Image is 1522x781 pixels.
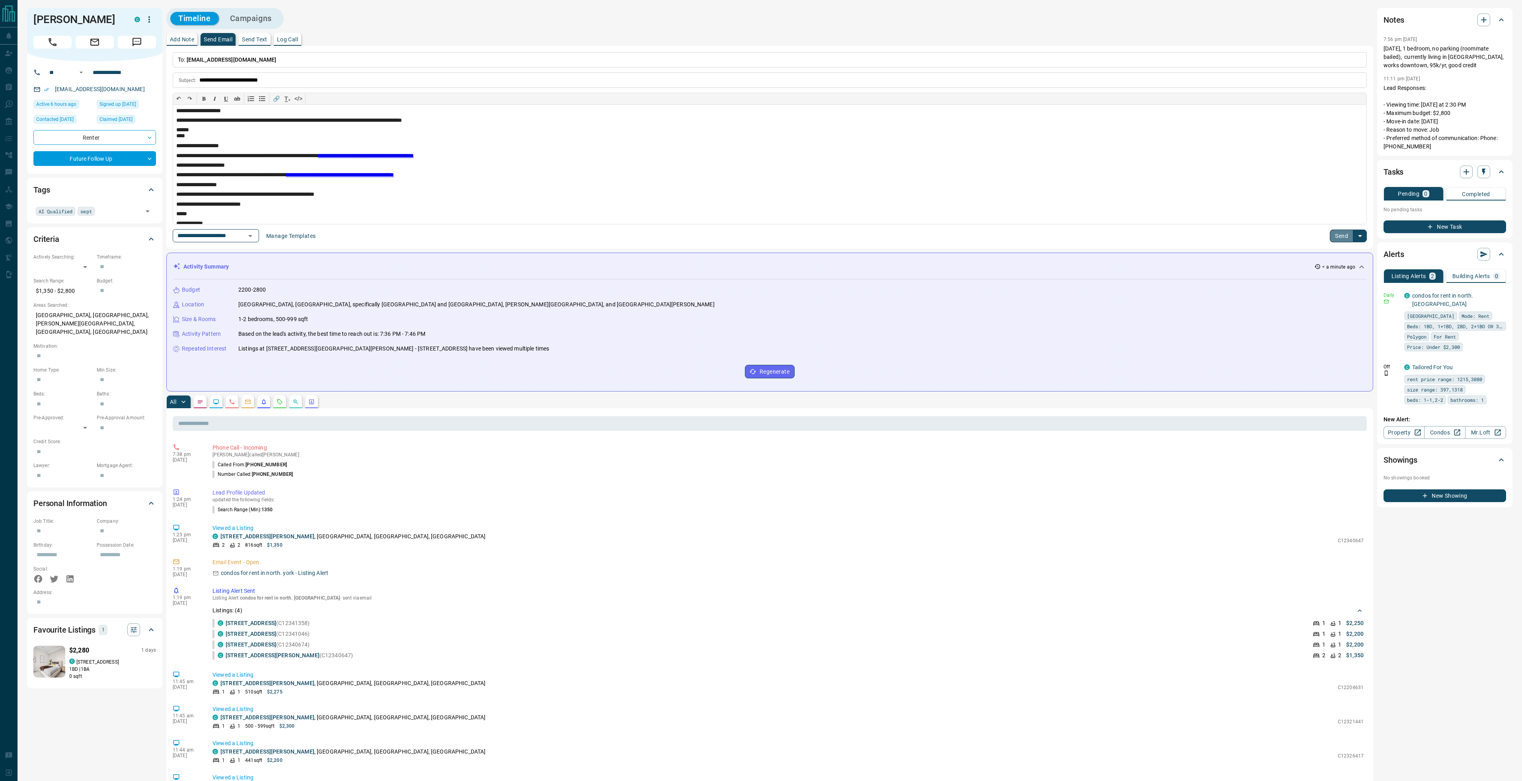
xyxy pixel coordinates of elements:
[220,748,314,755] a: [STREET_ADDRESS][PERSON_NAME]
[1384,415,1506,424] p: New Alert:
[1384,426,1425,439] a: Property
[220,93,232,104] button: 𝐔
[69,646,89,655] p: $2,280
[212,497,1364,502] p: updated the following fields:
[209,93,220,104] button: 𝑰
[1384,363,1399,370] p: Off
[226,631,276,637] a: [STREET_ADDRESS]
[1404,364,1410,370] div: condos.ca
[1404,293,1410,298] div: condos.ca
[221,569,328,577] p: condos for rent in north. york - Listing Alert
[232,93,243,104] button: ab
[1338,684,1364,691] p: C12204631
[1322,651,1325,660] p: 2
[33,620,156,639] div: Favourite Listings1
[229,399,235,405] svg: Calls
[33,414,93,421] p: Pre-Approved:
[238,345,549,353] p: Listings at [STREET_ADDRESS][GEOGRAPHIC_DATA][PERSON_NAME] - [STREET_ADDRESS] have been viewed mu...
[173,595,201,600] p: 1:19 pm
[1384,370,1389,376] svg: Push Notification Only
[271,93,282,104] button: 🔗
[173,532,201,538] p: 1:23 pm
[212,606,242,615] p: Listings: ( 4 )
[1384,37,1417,42] p: 7:56 pm [DATE]
[33,233,59,245] h2: Criteria
[238,330,425,338] p: Based on the lead's activity, the best time to reach out is: 7:36 PM - 7:46 PM
[44,87,49,92] svg: Email Verified
[226,619,310,627] p: (C12341358)
[1384,84,1506,151] p: Lead Responses: - Viewing time: [DATE] at 2:30 PM - Maximum budget: $2,800 - Move-in date: [DATE]...
[33,151,156,166] div: Future Follow Up
[226,652,320,658] a: [STREET_ADDRESS][PERSON_NAME]
[267,541,283,549] p: $1,350
[212,506,273,513] p: Search Range (Min) :
[141,647,156,654] p: 1 days
[1465,426,1506,439] a: Mr.Loft
[173,753,201,758] p: [DATE]
[97,541,156,549] p: Possession Date:
[238,688,240,695] p: 1
[182,300,204,309] p: Location
[36,115,74,123] span: Contacted [DATE]
[213,399,219,405] svg: Lead Browsing Activity
[170,399,176,405] p: All
[197,399,203,405] svg: Notes
[173,719,201,724] p: [DATE]
[1407,322,1503,330] span: Beds: 1BD, 1+1BD, 2BD, 2+1BD OR 3BD+
[212,461,287,468] p: Called From:
[173,497,201,502] p: 1:24 pm
[1338,630,1341,638] p: 1
[183,263,229,271] p: Activity Summary
[33,438,156,445] p: Credit Score:
[220,532,485,541] p: , [GEOGRAPHIC_DATA], [GEOGRAPHIC_DATA], [GEOGRAPHIC_DATA]
[245,757,262,764] p: 441 sqft
[69,658,75,664] div: condos.ca
[173,452,201,457] p: 7:38 pm
[173,538,201,543] p: [DATE]
[33,497,107,510] h2: Personal Information
[226,630,310,638] p: (C12341046)
[173,566,201,572] p: 1:19 pm
[240,595,340,601] span: condos for rent in north. [GEOGRAPHIC_DATA]
[1407,396,1443,404] span: beds: 1-1,2-2
[238,541,240,549] p: 2
[261,399,267,405] svg: Listing Alerts
[173,713,201,719] p: 11:45 am
[212,587,1364,595] p: Listing Alert Sent
[33,115,93,126] div: Mon Aug 11 2025
[1338,752,1364,760] p: C12326417
[33,644,156,680] a: Favourited listing$2,2801 dayscondos.ca[STREET_ADDRESS]1BD |1BA0 sqft
[97,414,156,421] p: Pre-Approval Amount:
[173,259,1366,274] div: Activity Summary< a minute ago
[234,95,240,102] s: ab
[76,658,119,666] p: [STREET_ADDRESS]
[33,253,93,261] p: Actively Searching:
[245,688,262,695] p: 510 sqft
[277,37,298,42] p: Log Call
[179,77,196,84] p: Subject:
[97,100,156,111] div: Wed Aug 06 2025
[212,595,1364,601] p: Listing Alert : - sent via email
[226,620,276,626] a: [STREET_ADDRESS]
[97,518,156,525] p: Company:
[1384,162,1506,181] div: Tasks
[1434,333,1456,341] span: For Rent
[33,183,50,196] h2: Tags
[212,534,218,539] div: condos.ca
[97,366,156,374] p: Min Size:
[198,93,209,104] button: 𝐁
[246,93,257,104] button: Numbered list
[1424,426,1465,439] a: Condos
[267,688,283,695] p: $2,275
[245,541,262,549] p: 816 sqft
[1346,651,1364,660] p: $1,350
[212,489,1364,497] p: Lead Profile Updated
[224,95,228,102] span: 𝐔
[222,12,280,25] button: Campaigns
[1338,651,1341,660] p: 2
[1338,641,1341,649] p: 1
[245,230,256,242] button: Open
[245,723,274,730] p: 500 - 599 sqft
[261,230,320,242] button: Manage Templates
[1338,718,1364,725] p: C12321441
